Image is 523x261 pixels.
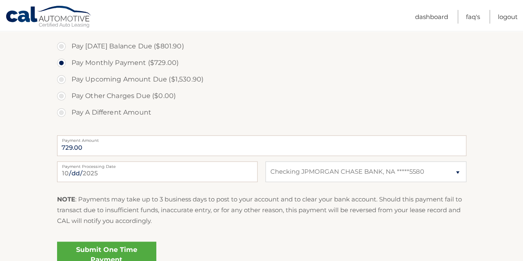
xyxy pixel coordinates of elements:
[57,194,466,227] p: : Payments may take up to 3 business days to post to your account and to clear your bank account....
[415,10,448,24] a: Dashboard
[57,195,75,203] strong: NOTE
[57,161,258,182] input: Payment Date
[57,161,258,168] label: Payment Processing Date
[57,104,466,121] label: Pay A Different Amount
[57,135,466,142] label: Payment Amount
[57,55,466,71] label: Pay Monthly Payment ($729.00)
[57,135,466,156] input: Payment Amount
[57,38,466,55] label: Pay [DATE] Balance Due ($801.90)
[57,71,466,88] label: Pay Upcoming Amount Due ($1,530.90)
[57,88,466,104] label: Pay Other Charges Due ($0.00)
[498,10,518,24] a: Logout
[466,10,480,24] a: FAQ's
[5,5,92,29] a: Cal Automotive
